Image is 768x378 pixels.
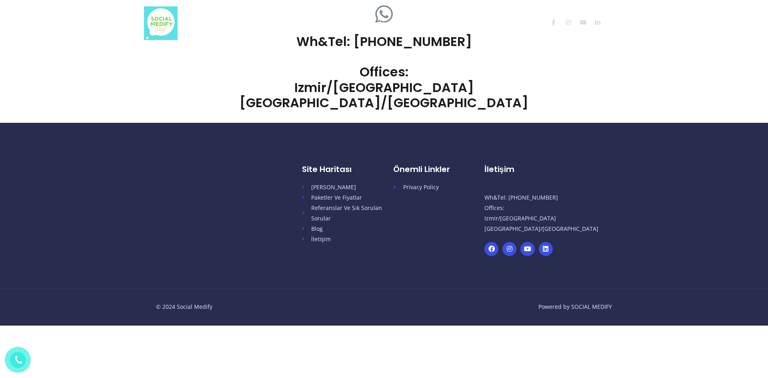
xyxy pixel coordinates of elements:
[301,10,365,36] a: Paketler&Fiyatlar
[308,192,362,203] span: Paketler Ve Fiyatlar
[308,224,323,234] span: Blog
[156,303,212,310] span: © 2024 Social Medify
[580,19,593,26] a: youtube
[302,164,393,174] h5: Site Haritası
[255,10,624,36] nav: Site Navigation
[308,182,356,192] span: [PERSON_NAME]
[484,182,595,234] p: Offices: Izmir/[GEOGRAPHIC_DATA] [GEOGRAPHIC_DATA]/[GEOGRAPHIC_DATA]
[484,194,558,201] span: Wh&Tel: [PHONE_NUMBER]
[565,19,578,26] a: instagram
[302,192,393,203] a: Paketler Ve Fiyatlar
[594,19,608,26] a: linkedin-in
[12,354,24,366] img: phone.png
[506,10,541,36] a: İletişim
[484,164,595,174] h5: İletişim
[538,303,612,310] span: Powered by SOCIAL MEDIFY
[308,203,393,224] span: Referanslar Ve Sık Sorulan Sorular
[302,234,393,244] a: İletişim
[393,182,484,192] a: Privacy Policy
[550,19,564,26] a: facebook-f
[302,203,393,224] a: Referanslar Ve Sık Sorulan Sorular
[240,32,528,112] span: Wh&Tel: [PHONE_NUMBER] Offices: Izmir/[GEOGRAPHIC_DATA] [GEOGRAPHIC_DATA]/[GEOGRAPHIC_DATA]
[302,224,393,234] a: Blog
[308,234,331,244] span: İletişim
[365,10,480,36] a: Referanslar ve Sık Sorulan Sorular
[480,10,506,36] a: Blog
[261,10,301,36] a: Anasayfa
[302,182,393,192] a: [PERSON_NAME]
[393,164,484,174] h5: Önemli Linkler
[400,182,439,192] span: Privacy Policy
